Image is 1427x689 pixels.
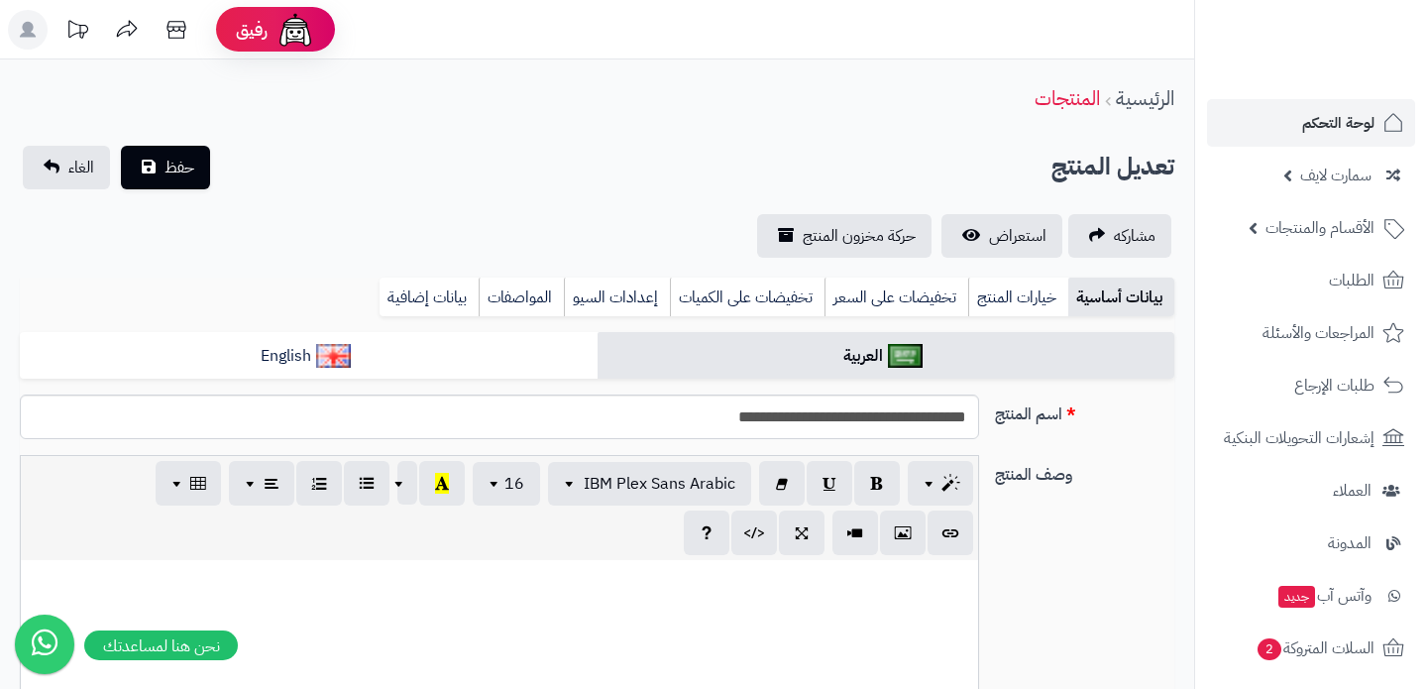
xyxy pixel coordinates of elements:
[968,278,1068,317] a: خيارات المنتج
[584,472,735,496] span: IBM Plex Sans Arabic
[1051,147,1174,187] h2: تعديل المنتج
[504,472,524,496] span: 16
[1224,424,1374,452] span: إشعارات التحويلات البنكية
[1114,224,1155,248] span: مشاركه
[1265,214,1374,242] span: الأقسام والمنتجات
[1068,278,1174,317] a: بيانات أساسية
[1292,34,1408,75] img: logo-2.png
[757,214,932,258] a: حركة مخزون المنتج
[1207,572,1415,620] a: وآتس آبجديد
[68,156,94,179] span: الغاء
[987,455,1182,487] label: وصف المنتج
[1302,109,1374,137] span: لوحة التحكم
[1207,362,1415,409] a: طلبات الإرجاع
[1262,319,1374,347] span: المراجعات والأسئلة
[316,344,351,368] img: English
[989,224,1046,248] span: استعراض
[20,332,598,381] a: English
[1276,582,1372,610] span: وآتس آب
[1294,372,1374,400] span: طلبات الإرجاع
[888,344,923,368] img: العربية
[473,462,540,506] button: 16
[670,278,824,317] a: تخفيضات على الكميات
[824,278,968,317] a: تخفيضات على السعر
[1256,634,1374,662] span: السلات المتروكة
[548,462,751,506] button: IBM Plex Sans Arabic
[236,18,268,42] span: رفيق
[23,146,110,189] a: الغاء
[1257,637,1282,661] span: 2
[1329,267,1374,294] span: الطلبات
[1300,162,1372,189] span: سمارت لايف
[1207,99,1415,147] a: لوحة التحكم
[1207,519,1415,567] a: المدونة
[1328,529,1372,557] span: المدونة
[380,278,479,317] a: بيانات إضافية
[1278,586,1315,608] span: جديد
[1035,83,1100,113] a: المنتجات
[1207,467,1415,515] a: العملاء
[53,10,102,55] a: تحديثات المنصة
[1207,257,1415,304] a: الطلبات
[1207,625,1415,672] a: السلات المتروكة2
[1333,477,1372,505] span: العملاء
[165,156,194,179] span: حفظ
[1116,83,1174,113] a: الرئيسية
[275,10,315,50] img: ai-face.png
[1207,414,1415,462] a: إشعارات التحويلات البنكية
[121,146,210,189] button: حفظ
[941,214,1062,258] a: استعراض
[1207,309,1415,357] a: المراجعات والأسئلة
[987,395,1182,426] label: اسم المنتج
[598,332,1175,381] a: العربية
[479,278,564,317] a: المواصفات
[564,278,670,317] a: إعدادات السيو
[803,224,916,248] span: حركة مخزون المنتج
[1068,214,1171,258] a: مشاركه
